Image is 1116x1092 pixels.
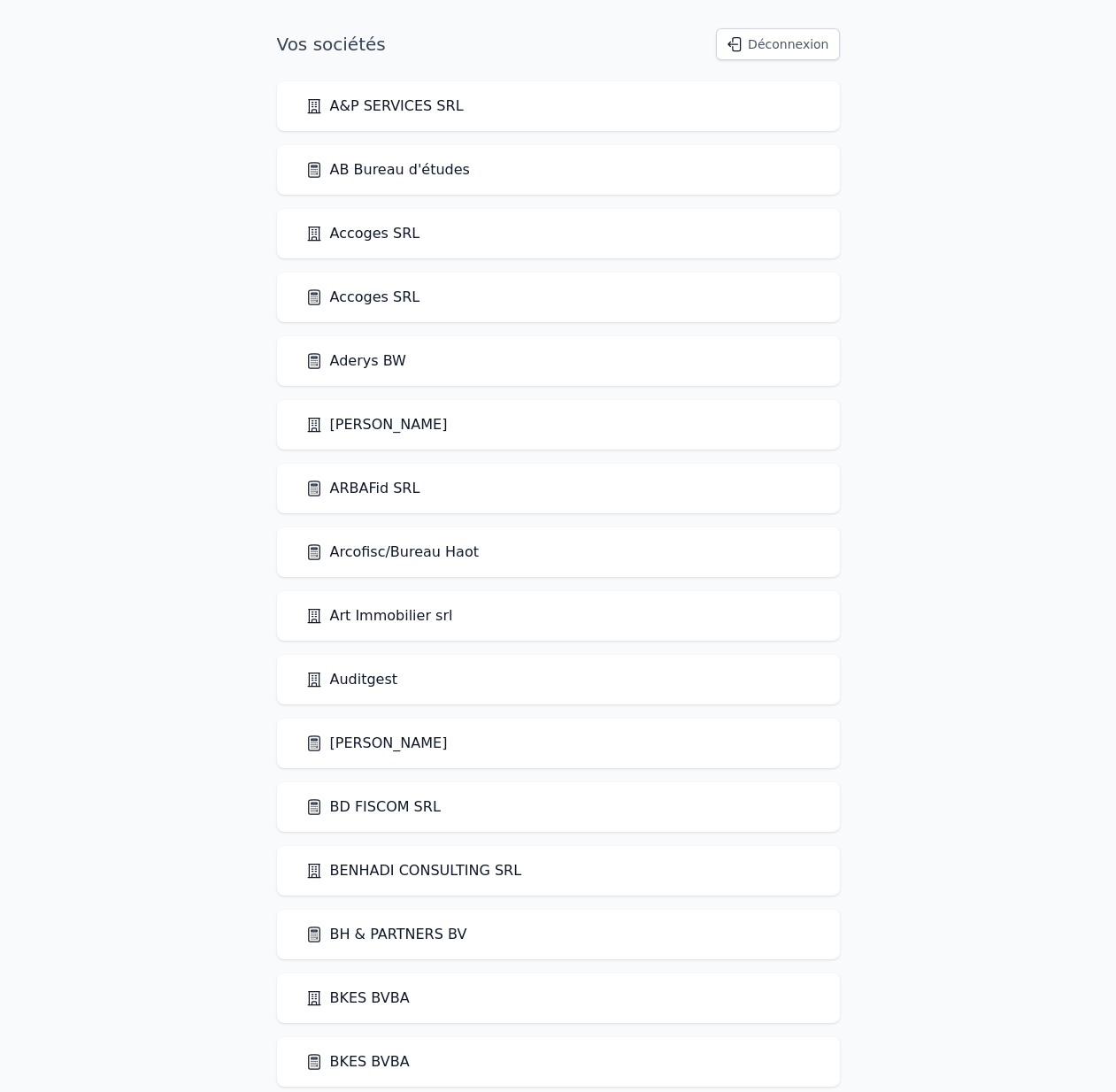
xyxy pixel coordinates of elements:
[305,223,420,244] a: Accoges SRL
[277,32,386,57] h1: Vos sociétés
[305,733,448,754] a: [PERSON_NAME]
[305,96,464,117] a: A&P SERVICES SRL
[305,478,420,499] a: ARBAFid SRL
[305,350,406,372] a: Aderys BW
[305,287,420,308] a: Accoges SRL
[305,1051,410,1073] a: BKES BVBA
[716,28,839,60] button: Déconnexion
[305,414,448,435] a: [PERSON_NAME]
[305,669,398,690] a: Auditgest
[305,924,467,945] a: BH & PARTNERS BV
[305,605,453,627] a: Art Immobilier srl
[305,796,441,818] a: BD FISCOM SRL
[305,159,470,181] a: AB Bureau d'études
[305,542,479,563] a: Arcofisc/Bureau Haot
[305,860,522,881] a: BENHADI CONSULTING SRL
[305,988,410,1009] a: BKES BVBA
